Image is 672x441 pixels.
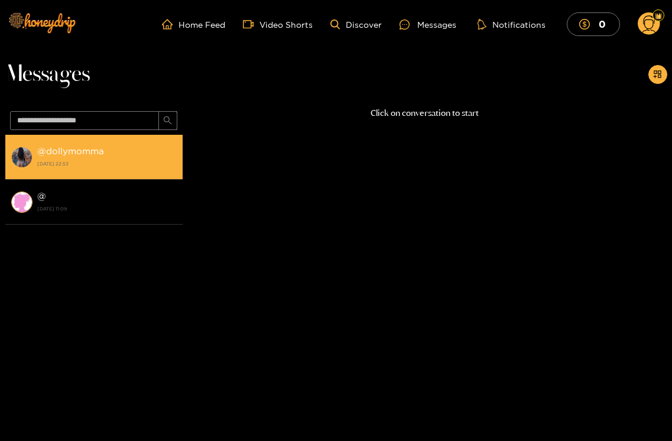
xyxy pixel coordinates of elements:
[158,111,177,130] button: search
[183,106,667,120] p: Click on conversation to start
[11,147,33,168] img: conversation
[330,20,382,30] a: Discover
[597,18,608,30] mark: 0
[243,19,313,30] a: Video Shorts
[37,158,177,169] strong: [DATE] 22:53
[11,192,33,213] img: conversation
[567,12,620,35] button: 0
[37,146,104,156] strong: @ dollymomma
[5,60,90,89] span: Messages
[37,203,177,214] strong: [DATE] 11:09
[163,116,172,126] span: search
[243,19,259,30] span: video-camera
[655,12,662,20] img: Fan Level
[400,18,456,31] div: Messages
[162,19,225,30] a: Home Feed
[648,65,667,84] button: appstore-add
[653,70,662,80] span: appstore-add
[162,19,178,30] span: home
[474,18,549,30] button: Notifications
[579,19,596,30] span: dollar
[37,191,46,201] strong: @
